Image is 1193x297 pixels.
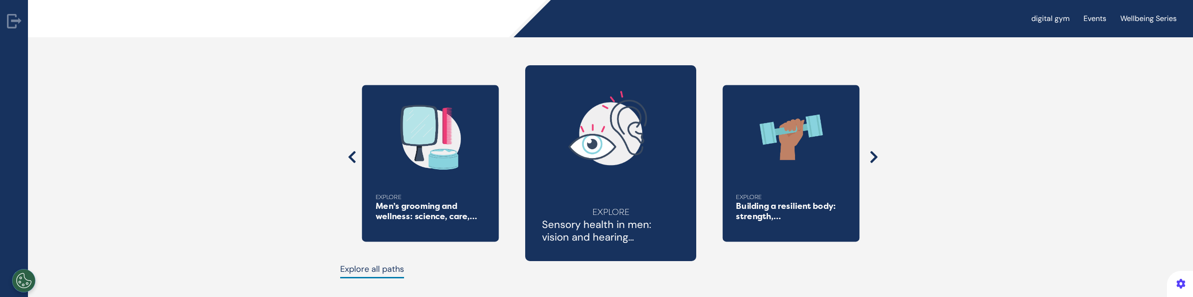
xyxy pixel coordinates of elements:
a: Events [1081,11,1118,27]
a: Wellbeing Series [1118,11,1188,27]
img: MH_Grooming.png [378,96,482,178]
h3: Men’s grooming and wellness: science, care, and confidence [376,201,486,221]
img: logout-generic.svg [7,14,21,28]
div: Explore [542,206,679,243]
img: MH_Strength.png [739,96,843,178]
a: Explore all paths [340,263,404,278]
h3: Building a resilient body: strength, [MEDICAL_DATA], and flexibility [736,201,846,221]
div: Explore [376,193,486,221]
img: MH_Hearing_Vision.png [546,79,676,182]
h3: Sensory health in men: vision and hearing challenges [542,219,679,243]
div: Explore [736,193,846,221]
button: Open Preferences [12,269,35,292]
a: digital gym [1029,11,1081,27]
